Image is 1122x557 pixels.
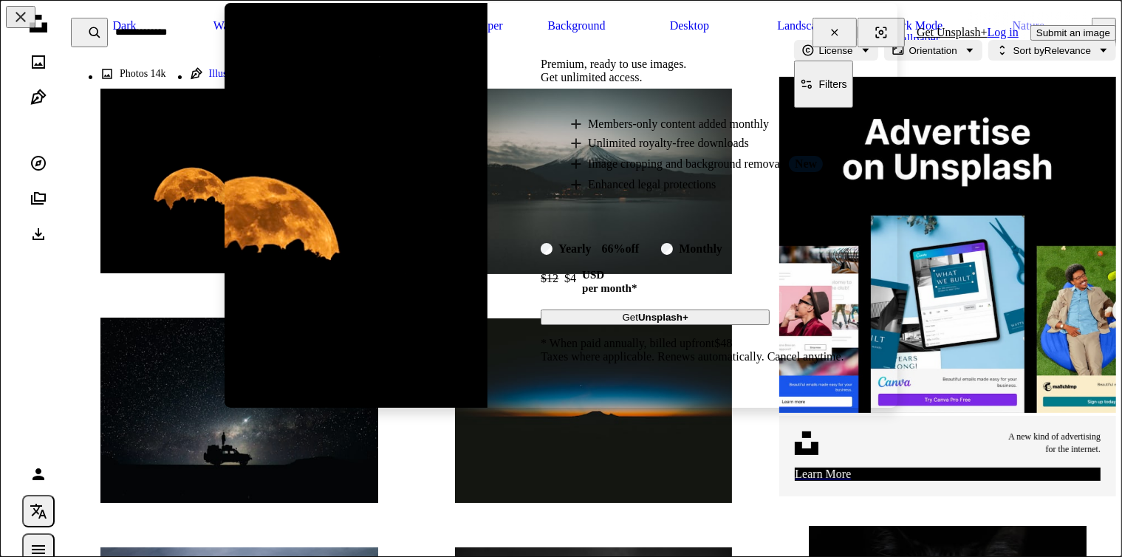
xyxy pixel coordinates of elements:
[570,178,844,191] li: Enhanced legal protections
[225,3,488,408] img: premium_photo-1701091956254-8f24ea99a53b
[582,281,637,295] span: per month *
[541,337,844,363] div: * When paid annually, billed upfront $48 Taxes where applicable. Renews automatically. Cancel any...
[570,137,844,150] li: Unlimited royalty-free downloads
[582,268,637,281] span: USD
[541,272,558,285] span: $12
[541,265,576,292] div: $4
[558,242,591,256] div: yearly
[541,58,844,84] h2: Premium, ready to use images. Get unlimited access.
[598,239,644,259] div: 66% off
[541,243,553,255] input: yearly66%off
[679,242,722,256] div: monthly
[661,243,673,255] input: monthly
[570,156,844,172] li: Image cropping and background removal
[638,312,688,323] strong: Unsplash+
[541,310,770,325] button: GetUnsplash+
[789,156,823,172] span: New
[570,117,844,131] li: Members-only content added monthly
